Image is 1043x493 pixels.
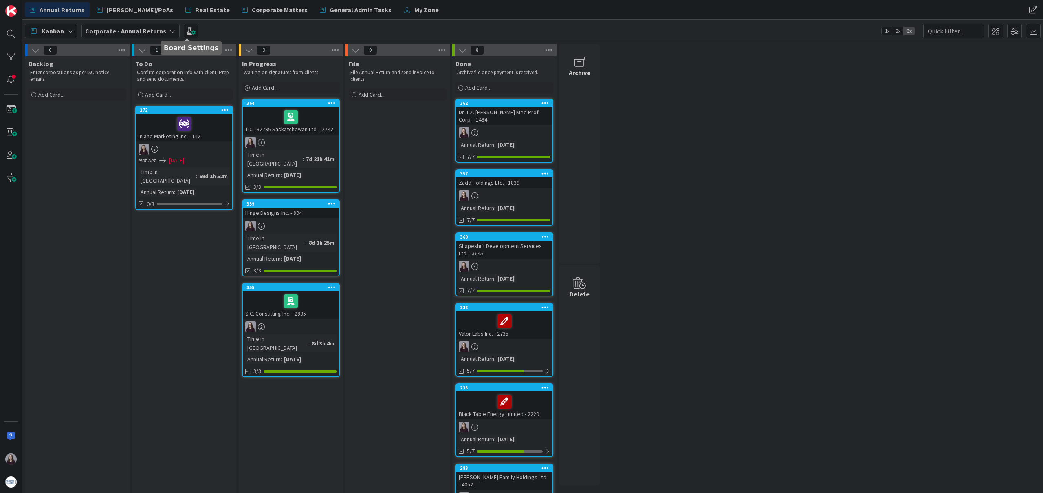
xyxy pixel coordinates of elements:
[137,69,231,83] p: Confirm corporation info with client. Prep and send documents.
[242,99,340,193] a: 364102132795 Saskatchewan Ltd. - 2742BCTime in [GEOGRAPHIC_DATA]:7d 21h 41mAnnual Return:[DATE]3/3
[456,170,552,177] div: 357
[467,367,475,375] span: 5/7
[40,5,85,15] span: Annual Returns
[460,234,552,240] div: 360
[282,355,303,364] div: [DATE]
[281,355,282,364] span: :
[242,199,340,276] a: 359Hinge Designs Inc. - 894BCTime in [GEOGRAPHIC_DATA]:8d 1h 25mAnnual Return:[DATE]3/3
[467,447,475,455] span: 5/7
[455,383,553,457] a: 238Black Table Energy Limited - 2220BCAnnual Return:[DATE]5/7
[38,91,64,98] span: Add Card...
[243,291,339,319] div: S.C. Consulting Inc. - 2895
[494,274,495,283] span: :
[246,100,339,106] div: 364
[456,391,552,419] div: Black Table Energy Limited - 2220
[253,183,261,191] span: 3/3
[315,2,396,17] a: General Admin Tasks
[237,2,312,17] a: Corporate Matters
[306,238,307,247] span: :
[164,44,218,52] h5: Board Settings
[470,45,484,55] span: 8
[139,144,149,155] img: BC
[180,2,235,17] a: Real Estate
[330,5,392,15] span: General Admin Tasks
[243,200,339,208] div: 359
[456,241,552,259] div: Shapeshift Development Services Ltd. - 3645
[923,24,984,38] input: Quick Filter...
[43,45,57,55] span: 0
[904,27,915,35] span: 3x
[456,261,552,272] div: BC
[244,69,338,76] p: Waiting on signatures from clients.
[5,5,17,17] img: Visit kanbanzone.com
[42,26,64,36] span: Kanban
[456,190,552,201] div: BC
[456,99,552,125] div: 362Dr. T.Z. [PERSON_NAME] Med Prof. Corp. - 1484
[135,106,233,210] a: 272Inland Marketing Inc. - 142BCNot Set[DATE]Time in [GEOGRAPHIC_DATA]:69d 1h 52mAnnual Return:[D...
[460,100,552,106] div: 362
[359,91,385,98] span: Add Card...
[136,106,232,114] div: 272
[456,107,552,125] div: Dr. T.Z. [PERSON_NAME] Med Prof. Corp. - 1484
[107,5,173,15] span: [PERSON_NAME]/PoAs
[242,60,276,68] span: In Progress
[460,305,552,310] div: 232
[246,201,339,207] div: 359
[459,203,494,212] div: Annual Return
[399,2,444,17] a: My Zone
[243,137,339,148] div: BC
[196,172,197,181] span: :
[350,69,445,83] p: File Annual Return and send invoice to clients.
[253,367,261,376] span: 3/3
[243,99,339,107] div: 364
[570,289,590,299] div: Delete
[243,221,339,231] div: BC
[139,157,156,164] i: Not Set
[282,170,303,179] div: [DATE]
[456,127,552,138] div: BC
[467,286,475,295] span: 7/7
[456,177,552,188] div: Zadd Holdings Ltd. - 1839
[459,354,494,363] div: Annual Return
[467,153,475,161] span: 7/7
[169,156,184,165] span: [DATE]
[245,170,281,179] div: Annual Return
[414,5,439,15] span: My Zone
[456,384,552,391] div: 238
[139,167,196,185] div: Time in [GEOGRAPHIC_DATA]
[281,170,282,179] span: :
[495,274,517,283] div: [DATE]
[459,140,494,149] div: Annual Return
[147,200,154,208] span: 0/3
[281,254,282,263] span: :
[456,99,552,107] div: 362
[456,464,552,472] div: 283
[460,171,552,177] div: 357
[456,170,552,188] div: 357Zadd Holdings Ltd. - 1839
[139,188,174,197] div: Annual Return
[494,203,495,212] span: :
[459,435,494,444] div: Annual Return
[456,472,552,490] div: [PERSON_NAME] Family Holdings Ltd. - 4052
[457,69,552,76] p: Archive file once payment is received.
[29,60,53,68] span: Backlog
[243,107,339,135] div: 102132795 Saskatchewan Ltd. - 2742
[243,321,339,332] div: BC
[245,334,308,352] div: Time in [GEOGRAPHIC_DATA]
[245,221,256,231] img: BC
[467,216,475,224] span: 7/7
[197,172,230,181] div: 69d 1h 52m
[252,84,278,91] span: Add Card...
[245,355,281,364] div: Annual Return
[150,45,164,55] span: 1
[456,233,552,241] div: 360
[455,303,553,377] a: 232Valor Labs Inc. - 2735BCAnnual Return:[DATE]5/7
[893,27,904,35] span: 2x
[243,208,339,218] div: Hinge Designs Inc. - 894
[456,304,552,311] div: 232
[495,140,517,149] div: [DATE]
[310,339,337,348] div: 8d 3h 4m
[494,435,495,444] span: :
[495,203,517,212] div: [DATE]
[246,285,339,290] div: 355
